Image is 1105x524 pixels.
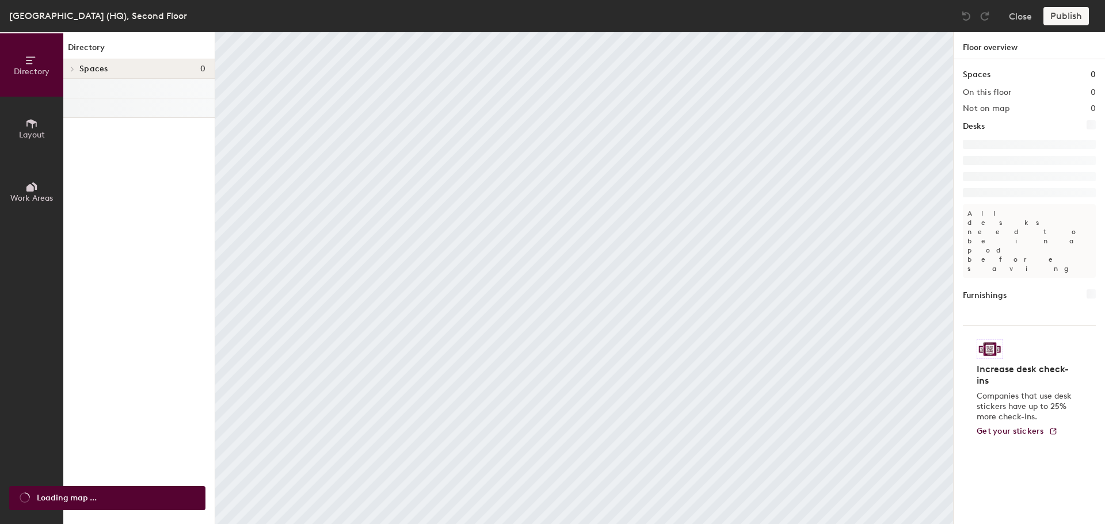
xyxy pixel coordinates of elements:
[954,32,1105,59] h1: Floor overview
[963,104,1009,113] h2: Not on map
[977,364,1075,387] h4: Increase desk check-ins
[1009,7,1032,25] button: Close
[200,64,205,74] span: 0
[1091,104,1096,113] h2: 0
[963,88,1012,97] h2: On this floor
[79,64,108,74] span: Spaces
[977,391,1075,422] p: Companies that use desk stickers have up to 25% more check-ins.
[961,10,972,22] img: Undo
[19,130,45,140] span: Layout
[215,32,953,524] canvas: Map
[63,41,215,59] h1: Directory
[963,289,1007,302] h1: Furnishings
[963,68,990,81] h1: Spaces
[977,426,1044,436] span: Get your stickers
[1091,68,1096,81] h1: 0
[977,427,1058,437] a: Get your stickers
[977,339,1003,359] img: Sticker logo
[37,492,97,504] span: Loading map ...
[1091,88,1096,97] h2: 0
[963,120,985,133] h1: Desks
[10,193,53,203] span: Work Areas
[979,10,990,22] img: Redo
[963,204,1096,278] p: All desks need to be in a pod before saving
[14,67,49,77] span: Directory
[9,9,187,23] div: [GEOGRAPHIC_DATA] (HQ), Second Floor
